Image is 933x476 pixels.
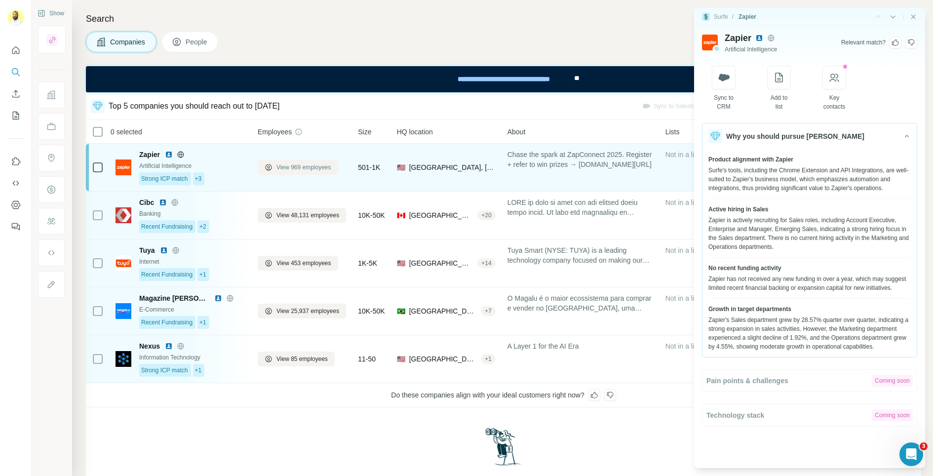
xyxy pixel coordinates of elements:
span: Not in a list [665,151,700,159]
img: Avatar [8,10,24,26]
div: Coming soon [872,409,913,421]
iframe: Banner [86,66,921,92]
span: 🇺🇸 [397,162,405,172]
button: View 969 employees [258,160,338,175]
img: LinkedIn avatar [755,34,763,42]
span: Artificial Intelligence [725,45,777,54]
span: 3 [920,442,928,450]
span: +1 [195,366,202,375]
img: LinkedIn logo [160,246,168,254]
div: Do these companies align with your ideal customers right now? [86,383,921,407]
span: View 25,937 employees [276,307,339,316]
button: Quick start [8,41,24,59]
span: Not in a list [665,342,700,350]
span: Strong ICP match [141,174,188,183]
img: LinkedIn logo [165,151,173,159]
div: Add to list [768,93,791,111]
span: LORE ip dolo si amet con adi elitsed doeiu tempo incid. Ut labo etd magnaaliqu en adminimv quisno... [507,198,654,217]
div: Surfe's tools, including the Chrome Extension and API Integrations, are well-suited to Zapier's b... [708,166,911,193]
div: Top 5 companies you should reach out to [DATE] [109,100,280,112]
span: Pain points & challenges [706,376,788,386]
img: Logo of Nexus [116,351,131,367]
span: View 48,131 employees [276,211,339,220]
button: Search [8,63,24,81]
div: Banking [139,209,246,218]
span: Chase the spark at ZapConnect 2025. Register + refer to win prizes → [DOMAIN_NAME][URL] [507,150,654,169]
span: Companies [110,37,146,47]
span: Recent Fundraising [141,318,193,327]
div: Zapier's Sales department grew by 28.57% quarter over quarter, indicating a strong expansion in s... [708,316,911,351]
span: Recent Fundraising [141,222,193,231]
button: Side panel - Next [888,12,898,22]
div: Artificial Intelligence [139,161,246,170]
button: View 25,937 employees [258,304,346,318]
img: Logo of Tuya [116,255,131,271]
div: | [903,12,904,21]
span: Recent Fundraising [141,270,193,279]
span: Zapier [139,150,160,159]
span: 🇧🇷 [397,306,405,316]
img: LinkedIn logo [159,198,167,206]
span: A Layer 1 for the AI Era [507,341,654,351]
span: +2 [199,222,206,231]
span: [GEOGRAPHIC_DATA], [GEOGRAPHIC_DATA] [409,162,496,172]
div: Zapier [739,12,756,21]
button: Why you should pursue [PERSON_NAME] [702,123,917,149]
div: + 1 [481,355,496,363]
div: Sync to CRM [712,93,736,111]
span: [GEOGRAPHIC_DATA], [GEOGRAPHIC_DATA] [409,306,477,316]
div: + 7 [481,307,496,316]
span: Not in a list [665,198,700,206]
button: Use Surfe API [8,174,24,192]
span: +3 [195,174,202,183]
span: Technology stack [706,410,764,420]
div: Internet [139,257,246,266]
div: Coming soon [872,375,913,387]
button: Pain points & challengesComing soon [702,370,917,392]
span: 501-1K [358,162,380,172]
img: Logo of Zapier [702,35,718,50]
div: Surfe [714,12,728,21]
div: Zapier is actively recruiting for Sales roles, including Account Executive, Enterprise and Manage... [708,216,911,251]
span: Not in a list [665,246,700,254]
span: Why you should pursue [PERSON_NAME] [726,131,864,141]
button: My lists [8,107,24,124]
span: [GEOGRAPHIC_DATA], [US_STATE] [409,258,474,268]
div: E-Commerce [139,305,246,314]
button: Technology stackComing soon [702,404,917,426]
span: +1 [199,318,206,327]
button: Dashboard [8,196,24,214]
span: Growth in target departments [708,305,791,314]
span: O Magalu é o maior ecossistema para comprar e vender no [GEOGRAPHIC_DATA], uma plataforma digital... [507,293,654,313]
span: About [507,127,526,137]
span: [GEOGRAPHIC_DATA], [US_STATE] [409,354,477,364]
span: Magazine [PERSON_NAME] [139,293,209,303]
button: Enrich CSV [8,85,24,103]
div: Relevant match ? [841,38,886,47]
iframe: Intercom live chat [899,442,923,466]
span: Lists [665,127,680,137]
span: Size [358,127,371,137]
span: 10K-50K [358,306,385,316]
span: [GEOGRAPHIC_DATA], [GEOGRAPHIC_DATA] [409,210,474,220]
img: Logo of Magazine Luiza [116,303,131,319]
div: + 20 [477,211,495,220]
span: Product alignment with Zapier [708,155,793,164]
li: / [732,12,734,21]
button: Close side panel [909,13,917,21]
img: Logo of Cibc [116,207,131,223]
img: Surfe Logo [702,13,710,21]
span: 1K-5K [358,258,377,268]
span: Not in a list [665,294,700,302]
div: + 14 [477,259,495,268]
span: 🇨🇦 [397,210,405,220]
div: Zapier has not received any new funding in over a year, which may suggest limited recent financia... [708,275,911,292]
span: HQ location [397,127,433,137]
span: Tuya Smart (NYSE: TUYA) is a leading technology company focused on making our lives smarter. Tuya... [507,245,654,265]
span: No recent funding activity [708,264,781,273]
button: Show [31,6,71,21]
span: Strong ICP match [141,366,188,375]
span: 0 selected [111,127,142,137]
